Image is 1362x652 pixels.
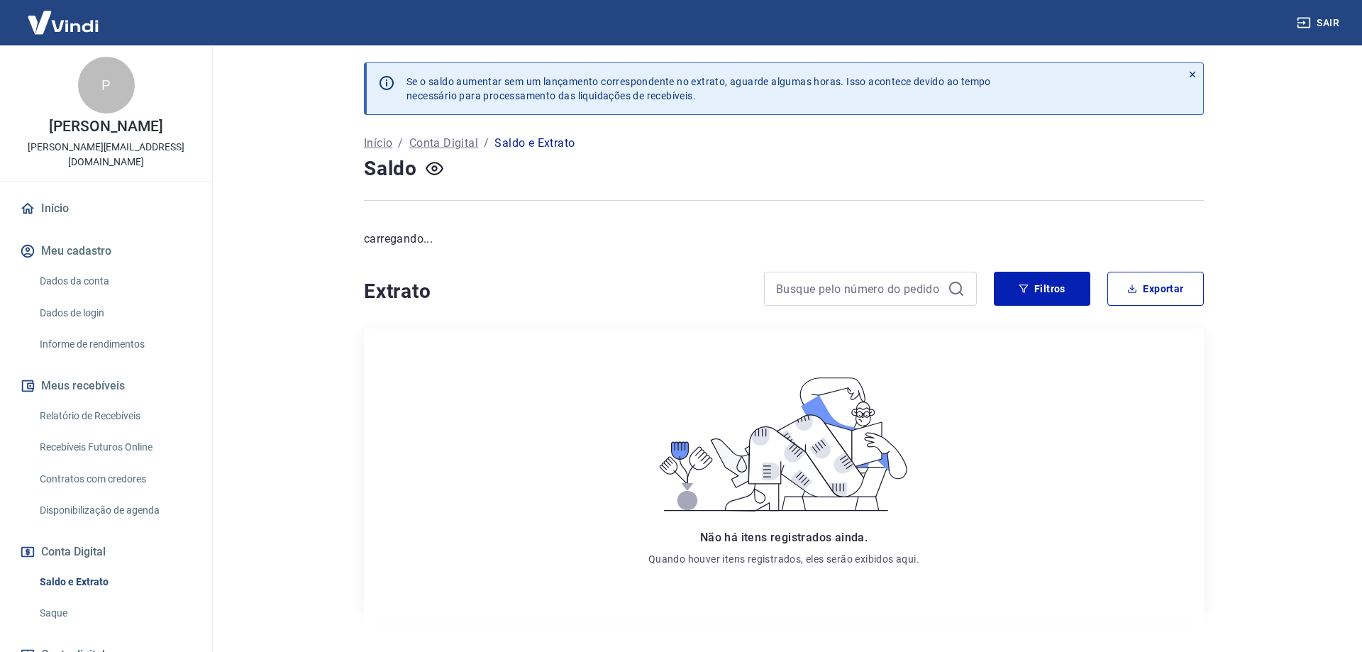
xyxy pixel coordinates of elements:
a: Início [17,193,195,224]
button: Exportar [1107,272,1204,306]
button: Filtros [994,272,1090,306]
a: Dados da conta [34,267,195,296]
p: carregando... [364,231,1204,248]
h4: Extrato [364,277,747,306]
p: Quando houver itens registrados, eles serão exibidos aqui. [648,552,919,566]
a: Relatório de Recebíveis [34,402,195,431]
a: Disponibilização de agenda [34,496,195,525]
button: Meus recebíveis [17,370,195,402]
p: / [398,135,403,152]
p: Se o saldo aumentar sem um lançamento correspondente no extrato, aguarde algumas horas. Isso acon... [406,74,991,103]
button: Conta Digital [17,536,195,568]
a: Conta Digital [409,135,478,152]
p: Saldo e Extrato [494,135,575,152]
span: Não há itens registrados ainda. [700,531,868,544]
img: Vindi [17,1,109,44]
a: Saldo e Extrato [34,568,195,597]
button: Sair [1294,10,1345,36]
a: Informe de rendimentos [34,330,195,359]
h4: Saldo [364,155,417,183]
p: [PERSON_NAME][EMAIL_ADDRESS][DOMAIN_NAME] [11,140,201,170]
a: Contratos com credores [34,465,195,494]
a: Dados de login [34,299,195,328]
input: Busque pelo número do pedido [776,278,942,299]
p: / [484,135,489,152]
a: Recebíveis Futuros Online [34,433,195,462]
a: Início [364,135,392,152]
a: Saque [34,599,195,628]
div: P [78,57,135,114]
p: [PERSON_NAME] [49,119,162,134]
button: Meu cadastro [17,236,195,267]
